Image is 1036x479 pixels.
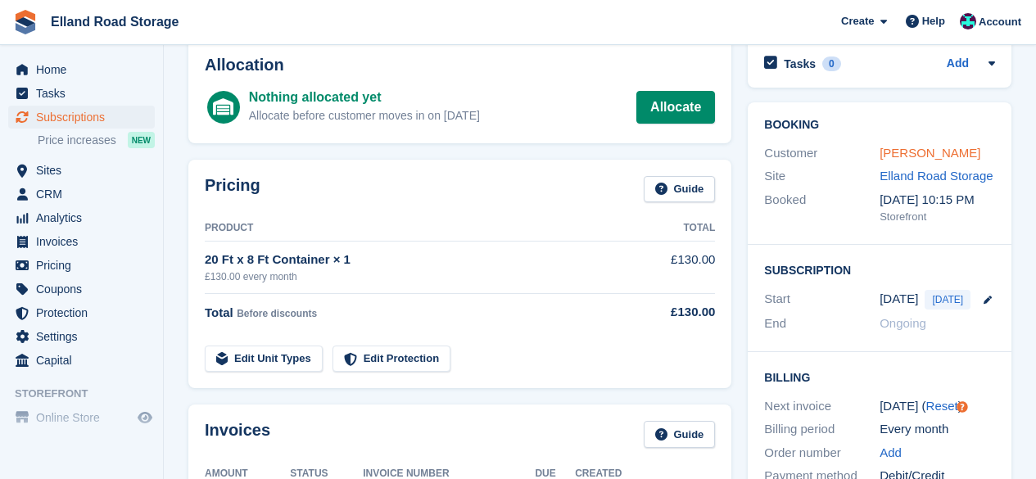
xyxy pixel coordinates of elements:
div: Tooltip anchor [955,400,970,414]
a: Allocate [636,91,715,124]
span: Storefront [15,386,163,402]
span: Analytics [36,206,134,229]
span: Online Store [36,406,134,429]
div: Customer [764,144,880,163]
a: menu [8,278,155,301]
a: Elland Road Storage [44,8,185,35]
span: [DATE] [925,290,970,310]
span: CRM [36,183,134,206]
a: menu [8,301,155,324]
div: Booked [764,191,880,225]
div: Start [764,290,880,310]
a: Edit Protection [333,346,450,373]
h2: Booking [764,119,995,132]
span: Settings [36,325,134,348]
a: Add [880,444,902,463]
span: Price increases [38,133,116,148]
a: Add [947,55,969,74]
div: £130.00 [637,303,715,322]
div: Storefront [880,209,995,225]
a: menu [8,325,155,348]
div: Next invoice [764,397,880,416]
img: stora-icon-8386f47178a22dfd0bd8f6a31ec36ba5ce8667c1dd55bd0f319d3a0aa187defe.svg [13,10,38,34]
a: Guide [644,421,716,448]
span: Coupons [36,278,134,301]
td: £130.00 [637,242,715,293]
span: Account [979,14,1021,30]
th: Total [637,215,715,242]
a: menu [8,254,155,277]
div: NEW [128,132,155,148]
th: Product [205,215,637,242]
h2: Pricing [205,176,260,203]
a: menu [8,106,155,129]
img: Scott Hullah [960,13,976,29]
div: 20 Ft x 8 Ft Container × 1 [205,251,637,269]
span: Invoices [36,230,134,253]
div: Site [764,167,880,186]
div: Order number [764,444,880,463]
div: [DATE] 10:15 PM [880,191,995,210]
div: £130.00 every month [205,269,637,284]
a: menu [8,230,155,253]
div: Allocate before customer moves in on [DATE] [249,107,480,124]
h2: Subscription [764,261,995,278]
div: End [764,314,880,333]
span: Home [36,58,134,81]
h2: Tasks [784,56,816,71]
div: Nothing allocated yet [249,88,480,107]
span: Total [205,305,233,319]
a: Reset [926,399,958,413]
a: menu [8,349,155,372]
a: Edit Unit Types [205,346,323,373]
h2: Billing [764,368,995,385]
span: Tasks [36,82,134,105]
span: Pricing [36,254,134,277]
a: Guide [644,176,716,203]
h2: Invoices [205,421,270,448]
h2: Allocation [205,56,715,75]
a: Price increases NEW [38,131,155,149]
a: menu [8,159,155,182]
span: Subscriptions [36,106,134,129]
span: Sites [36,159,134,182]
div: [DATE] ( ) [880,397,995,416]
a: [PERSON_NAME] [880,146,980,160]
div: 0 [822,56,841,71]
div: Every month [880,420,995,439]
a: Elland Road Storage [880,169,993,183]
span: Protection [36,301,134,324]
span: Ongoing [880,316,926,330]
a: menu [8,58,155,81]
div: Billing period [764,420,880,439]
a: menu [8,206,155,229]
span: Help [922,13,945,29]
span: Before discounts [237,308,317,319]
span: Capital [36,349,134,372]
a: menu [8,406,155,429]
time: 2025-10-05 00:00:00 UTC [880,290,918,309]
span: Create [841,13,874,29]
a: Preview store [135,408,155,427]
a: menu [8,183,155,206]
a: menu [8,82,155,105]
